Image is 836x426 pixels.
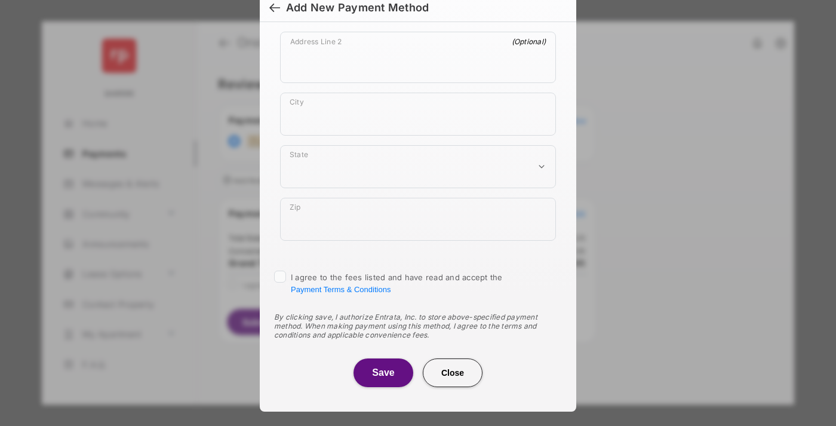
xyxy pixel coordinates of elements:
[274,312,562,339] div: By clicking save, I authorize Entrata, Inc. to store above-specified payment method. When making ...
[280,32,556,83] div: payment_method_screening[postal_addresses][addressLine2]
[291,272,503,294] span: I agree to the fees listed and have read and accept the
[286,1,429,14] div: Add New Payment Method
[291,285,391,294] button: I agree to the fees listed and have read and accept the
[280,145,556,188] div: payment_method_screening[postal_addresses][administrativeArea]
[280,93,556,136] div: payment_method_screening[postal_addresses][locality]
[423,358,482,387] button: Close
[280,198,556,241] div: payment_method_screening[postal_addresses][postalCode]
[354,358,413,387] button: Save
